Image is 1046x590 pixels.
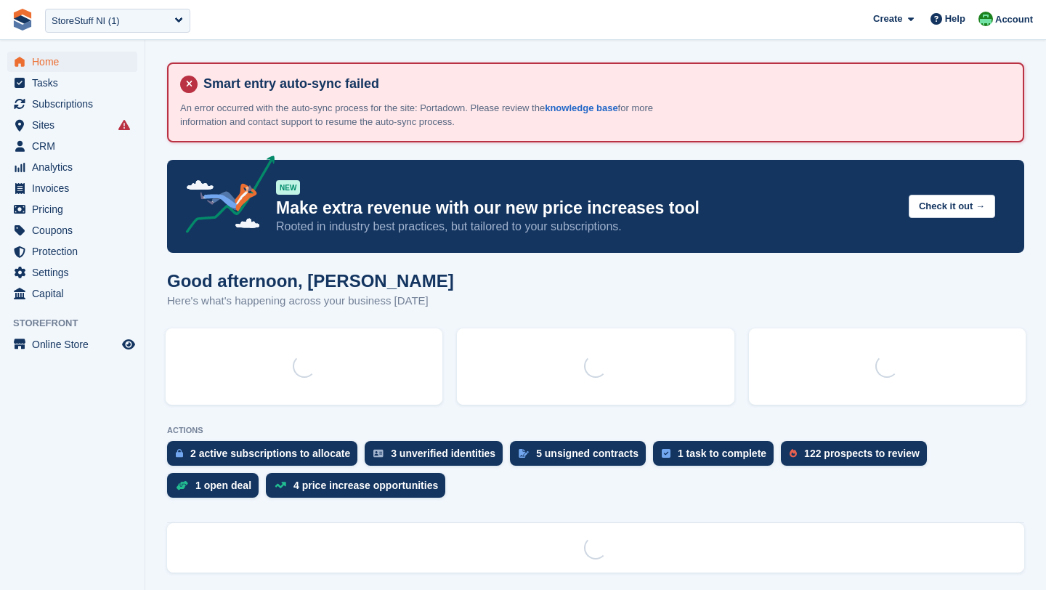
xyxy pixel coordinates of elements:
[167,271,454,291] h1: Good afternoon, [PERSON_NAME]
[7,241,137,262] a: menu
[7,157,137,177] a: menu
[32,136,119,156] span: CRM
[32,73,119,93] span: Tasks
[678,448,766,459] div: 1 task to complete
[32,94,119,114] span: Subscriptions
[510,441,653,473] a: 5 unsigned contracts
[12,9,33,31] img: stora-icon-8386f47178a22dfd0bd8f6a31ec36ba5ce8667c1dd55bd0f319d3a0aa187defe.svg
[32,199,119,219] span: Pricing
[7,283,137,304] a: menu
[536,448,638,459] div: 5 unsigned contracts
[32,283,119,304] span: Capital
[662,449,670,458] img: task-75834270c22a3079a89374b754ae025e5fb1db73e45f91037f5363f120a921f8.svg
[653,441,781,473] a: 1 task to complete
[32,115,119,135] span: Sites
[167,426,1024,435] p: ACTIONS
[32,178,119,198] span: Invoices
[32,262,119,283] span: Settings
[7,334,137,355] a: menu
[545,102,617,113] a: knowledge base
[909,195,995,219] button: Check it out →
[7,136,137,156] a: menu
[120,336,137,353] a: Preview store
[365,441,510,473] a: 3 unverified identities
[995,12,1033,27] span: Account
[32,52,119,72] span: Home
[167,441,365,473] a: 2 active subscriptions to allocate
[7,220,137,241] a: menu
[167,293,454,310] p: Here's what's happening across your business [DATE]
[276,198,897,219] p: Make extra revenue with our new price increases tool
[391,448,495,459] div: 3 unverified identities
[176,448,183,458] img: active_subscription_to_allocate_icon-d502201f5373d7db506a760aba3b589e785aa758c864c3986d89f69b8ff3...
[519,449,529,458] img: contract_signature_icon-13c848040528278c33f63329250d36e43548de30e8caae1d1a13099fd9432cc5.svg
[790,449,797,458] img: prospect-51fa495bee0391a8d652442698ab0144808aea92771e9ea1ae160a38d050c398.svg
[118,119,130,131] i: Smart entry sync failures have occurred
[7,52,137,72] a: menu
[7,94,137,114] a: menu
[7,262,137,283] a: menu
[13,316,145,331] span: Storefront
[873,12,902,26] span: Create
[32,334,119,355] span: Online Store
[7,199,137,219] a: menu
[276,219,897,235] p: Rooted in industry best practices, but tailored to your subscriptions.
[804,448,920,459] div: 122 prospects to review
[945,12,965,26] span: Help
[978,12,993,26] img: Laura Carlisle
[32,241,119,262] span: Protection
[7,178,137,198] a: menu
[266,473,453,505] a: 4 price increase opportunities
[7,73,137,93] a: menu
[180,101,689,129] p: An error occurred with the auto-sync process for the site: Portadown. Please review the for more ...
[176,480,188,490] img: deal-1b604bf984904fb50ccaf53a9ad4b4a5d6e5aea283cecdc64d6e3604feb123c2.svg
[275,482,286,488] img: price_increase_opportunities-93ffe204e8149a01c8c9dc8f82e8f89637d9d84a8eef4429ea346261dce0b2c0.svg
[373,449,384,458] img: verify_identity-adf6edd0f0f0b5bbfe63781bf79b02c33cf7c696d77639b501bdc392416b5a36.svg
[52,14,120,28] div: StoreStuff NI (1)
[174,155,275,238] img: price-adjustments-announcement-icon-8257ccfd72463d97f412b2fc003d46551f7dbcb40ab6d574587a9cd5c0d94...
[167,473,266,505] a: 1 open deal
[293,480,438,491] div: 4 price increase opportunities
[32,157,119,177] span: Analytics
[190,448,350,459] div: 2 active subscriptions to allocate
[198,76,1011,92] h4: Smart entry auto-sync failed
[32,220,119,241] span: Coupons
[276,180,300,195] div: NEW
[7,115,137,135] a: menu
[195,480,251,491] div: 1 open deal
[781,441,934,473] a: 122 prospects to review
